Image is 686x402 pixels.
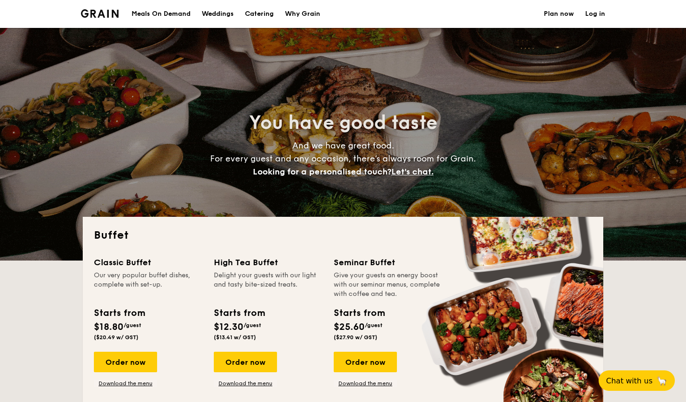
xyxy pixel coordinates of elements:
[334,380,397,387] a: Download the menu
[94,228,592,243] h2: Buffet
[214,334,256,341] span: ($13.41 w/ GST)
[214,256,323,269] div: High Tea Buffet
[334,334,377,341] span: ($27.90 w/ GST)
[334,352,397,372] div: Order now
[214,306,264,320] div: Starts from
[94,352,157,372] div: Order now
[124,322,141,328] span: /guest
[334,306,384,320] div: Starts from
[94,322,124,333] span: $18.80
[94,334,139,341] span: ($20.49 w/ GST)
[334,256,442,269] div: Seminar Buffet
[365,322,383,328] span: /guest
[599,370,675,391] button: Chat with us🦙
[244,322,261,328] span: /guest
[81,9,119,18] a: Logotype
[94,306,145,320] div: Starts from
[656,375,667,386] span: 🦙
[391,167,434,177] span: Let's chat.
[214,322,244,333] span: $12.30
[214,380,277,387] a: Download the menu
[94,271,203,299] div: Our very popular buffet dishes, complete with set-up.
[94,380,157,387] a: Download the menu
[334,271,442,299] div: Give your guests an energy boost with our seminar menus, complete with coffee and tea.
[606,376,653,385] span: Chat with us
[94,256,203,269] div: Classic Buffet
[334,322,365,333] span: $25.60
[214,271,323,299] div: Delight your guests with our light and tasty bite-sized treats.
[214,352,277,372] div: Order now
[81,9,119,18] img: Grain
